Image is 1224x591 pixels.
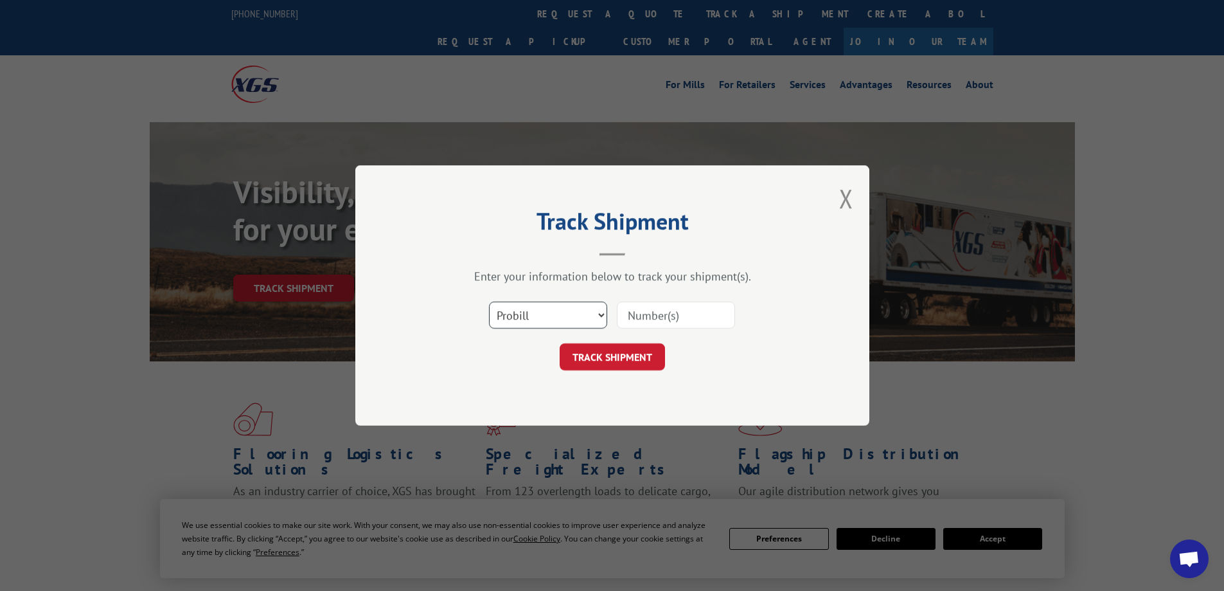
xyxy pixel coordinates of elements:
[560,343,665,370] button: TRACK SHIPMENT
[617,302,735,329] input: Number(s)
[420,212,805,237] h2: Track Shipment
[420,269,805,284] div: Enter your information below to track your shipment(s).
[1170,540,1209,578] div: Open chat
[839,181,853,215] button: Close modal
